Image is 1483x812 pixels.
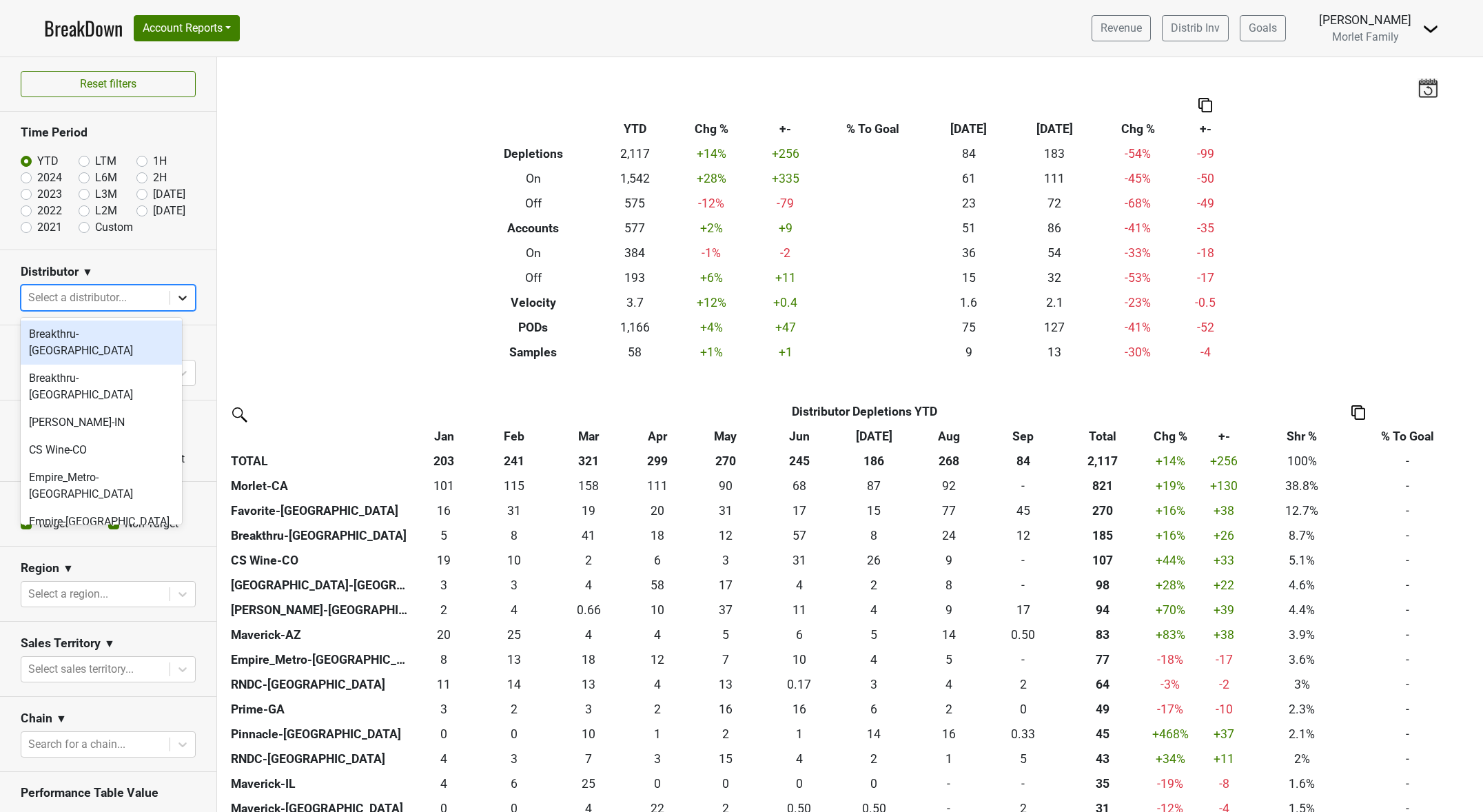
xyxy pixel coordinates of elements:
[95,170,117,186] label: L6M
[599,216,671,241] td: 577
[415,477,473,495] div: 101
[629,551,686,569] div: 6
[752,241,820,265] td: -2
[477,523,551,548] td: 8.334
[1092,15,1151,41] a: Revenue
[689,449,762,474] th: 270
[37,203,62,219] label: 2022
[1162,15,1229,41] a: Distrib Inv
[37,219,62,236] label: 2021
[629,601,686,619] div: 10
[599,265,671,290] td: 193
[914,527,983,545] div: 24
[1012,290,1098,315] td: 2.1
[21,125,196,140] h3: Time Period
[1253,498,1351,523] td: 12.7%
[689,474,762,498] td: 90
[1061,474,1145,498] th: 820.833
[480,551,548,569] div: 10
[1198,98,1212,112] img: Copy to clipboard
[752,216,820,241] td: +9
[1351,498,1464,523] td: -
[752,191,820,216] td: -79
[626,548,688,573] td: 5.833
[925,290,1012,315] td: 1.6
[1178,241,1233,265] td: -18
[227,523,411,548] th: Breakthru-[GEOGRAPHIC_DATA]
[95,203,117,219] label: L2M
[925,116,1012,141] th: [DATE]
[990,576,1058,594] div: -
[840,477,908,495] div: 87
[911,474,985,498] td: 91.833
[227,403,249,425] img: filter
[911,424,985,449] th: Aug: activate to sort column ascending
[555,502,623,520] div: 19
[1098,116,1178,141] th: Chg %
[480,502,548,520] div: 31
[1064,502,1142,520] div: 270
[1012,141,1098,166] td: 183
[21,71,196,97] button: Reset filters
[411,474,476,498] td: 101
[599,116,671,141] th: YTD
[1064,576,1142,594] div: 98
[551,523,626,548] td: 40.667
[44,14,123,43] a: BreakDown
[551,573,626,598] td: 3.834
[1012,315,1098,340] td: 127
[692,551,759,569] div: 3
[21,464,182,508] div: Empire_Metro-[GEOGRAPHIC_DATA]
[95,219,133,236] label: Custom
[1061,598,1145,622] th: 93.930
[21,265,79,279] h3: Distributor
[752,315,820,340] td: +47
[689,573,762,598] td: 16.667
[689,598,762,622] td: 36.59
[468,216,599,241] th: Accounts
[626,498,688,523] td: 19.582
[415,527,473,545] div: 5
[671,315,752,340] td: +4 %
[1064,477,1142,495] div: 821
[986,449,1061,474] th: 84
[411,548,476,573] td: 18.834
[468,315,599,340] th: PODs
[766,551,834,569] div: 31
[990,502,1058,520] div: 45
[689,523,762,548] td: 12
[911,449,985,474] th: 268
[1351,573,1464,598] td: -
[837,424,911,449] th: Jul: activate to sort column ascending
[477,474,551,498] td: 114.5
[153,153,167,170] label: 1H
[837,449,911,474] th: 186
[766,601,834,619] div: 11
[37,153,59,170] label: YTD
[837,474,911,498] td: 87
[477,449,551,474] th: 241
[1012,166,1098,191] td: 111
[1178,315,1233,340] td: -52
[477,498,551,523] td: 30.833
[689,548,762,573] td: 3.167
[21,636,101,651] h3: Sales Territory
[1199,551,1249,569] div: +33
[1012,265,1098,290] td: 32
[762,474,837,498] td: 68
[227,474,411,498] th: Morlet-CA
[1012,191,1098,216] td: 72
[766,527,834,545] div: 57
[227,598,411,622] th: [PERSON_NAME]-[GEOGRAPHIC_DATA]
[752,141,820,166] td: +256
[626,474,688,498] td: 111
[689,498,762,523] td: 30.581
[762,523,837,548] td: 57.255
[692,576,759,594] div: 17
[1098,265,1178,290] td: -53 %
[840,551,908,569] div: 26
[480,576,548,594] div: 3
[415,576,473,594] div: 3
[411,598,476,622] td: 1.83
[911,498,985,523] td: 77.082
